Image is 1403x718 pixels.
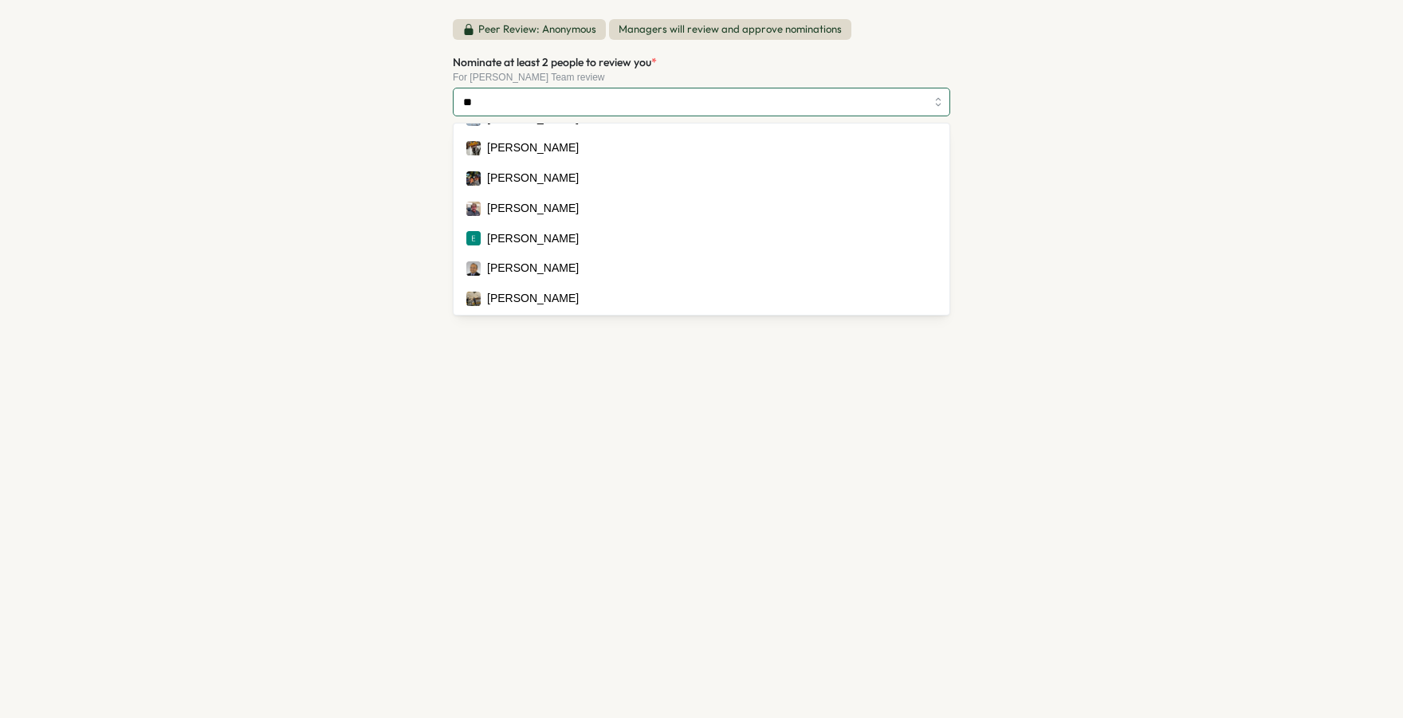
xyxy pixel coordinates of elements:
[478,22,596,37] p: Peer Review: Anonymous
[466,202,481,216] img: Manfred Guth
[466,231,481,245] img: Emily Wang
[487,260,579,277] div: [PERSON_NAME]
[466,292,481,306] img: Gabrielle Landess
[487,290,579,308] div: [PERSON_NAME]
[487,230,579,248] div: [PERSON_NAME]
[466,171,481,186] img: Jorge Meyer
[453,55,651,69] span: Nominate at least 2 people to review you
[487,170,579,187] div: [PERSON_NAME]
[466,141,481,155] img: Sam Montenegro
[487,200,579,218] div: [PERSON_NAME]
[453,72,950,83] div: For [PERSON_NAME] Team review
[609,19,851,40] span: Managers will review and approve nominations
[487,139,579,157] div: [PERSON_NAME]
[466,261,481,276] img: Amit Gupta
